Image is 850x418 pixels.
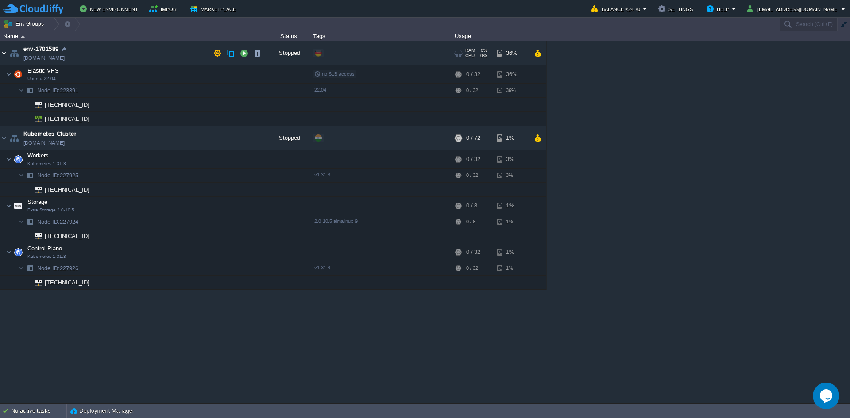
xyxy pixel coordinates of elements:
span: 227924 [36,218,80,226]
span: Ubuntu 22.04 [27,76,56,81]
div: Name [1,31,266,41]
span: Node ID: [37,87,60,94]
a: Kubernetes Cluster [23,130,76,138]
img: AMDAwAAAACH5BAEAAAAALAAAAAABAAEAAAICRAEAOw== [29,183,42,196]
a: Node ID:227924 [36,218,80,226]
img: AMDAwAAAACH5BAEAAAAALAAAAAABAAEAAAICRAEAOw== [12,243,24,261]
span: Node ID: [37,172,60,179]
a: Elastic VPSUbuntu 22.04 [27,67,60,74]
span: Elastic VPS [27,67,60,74]
button: Help [707,4,732,14]
a: Node ID:227926 [36,265,80,272]
img: AMDAwAAAACH5BAEAAAAALAAAAAABAAEAAAICRAEAOw== [19,169,24,182]
span: Kubernetes 1.31.3 [27,254,66,259]
span: 223391 [36,87,80,94]
a: WorkersKubernetes 1.31.3 [27,152,50,159]
span: Node ID: [37,219,60,225]
img: AMDAwAAAACH5BAEAAAAALAAAAAABAAEAAAICRAEAOw== [12,65,24,83]
img: AMDAwAAAACH5BAEAAAAALAAAAAABAAEAAAICRAEAOw== [6,150,12,168]
img: AMDAwAAAACH5BAEAAAAALAAAAAABAAEAAAICRAEAOw== [12,197,24,215]
button: [EMAIL_ADDRESS][DOMAIN_NAME] [747,4,841,14]
img: AMDAwAAAACH5BAEAAAAALAAAAAABAAEAAAICRAEAOw== [19,261,24,275]
div: 3% [497,150,526,168]
img: AMDAwAAAACH5BAEAAAAALAAAAAABAAEAAAICRAEAOw== [24,98,29,111]
button: Marketplace [190,4,239,14]
span: [TECHNICAL_ID] [44,183,91,196]
span: v1.31.3 [314,172,330,177]
img: AMDAwAAAACH5BAEAAAAALAAAAAABAAEAAAICRAEAOw== [24,112,29,126]
img: AMDAwAAAACH5BAEAAAAALAAAAAABAAEAAAICRAEAOw== [24,229,29,243]
span: Control Plane [27,245,63,252]
div: 36% [497,41,526,65]
button: Settings [658,4,695,14]
div: 0 / 8 [466,197,477,215]
span: no SLB access [314,71,355,77]
img: AMDAwAAAACH5BAEAAAAALAAAAAABAAEAAAICRAEAOw== [8,41,20,65]
div: 0 / 32 [466,243,480,261]
span: Storage [27,198,49,206]
img: AMDAwAAAACH5BAEAAAAALAAAAAABAAEAAAICRAEAOw== [24,261,36,275]
span: 22.04 [314,87,326,92]
div: 0 / 72 [466,126,480,150]
a: Node ID:223391 [36,87,80,94]
img: AMDAwAAAACH5BAEAAAAALAAAAAABAAEAAAICRAEAOw== [0,41,8,65]
div: No active tasks [11,404,66,418]
span: [DOMAIN_NAME] [23,54,65,62]
div: 3% [497,169,526,182]
img: AMDAwAAAACH5BAEAAAAALAAAAAABAAEAAAICRAEAOw== [29,98,42,111]
img: AMDAwAAAACH5BAEAAAAALAAAAAABAAEAAAICRAEAOw== [12,150,24,168]
a: [TECHNICAL_ID] [44,279,91,286]
img: AMDAwAAAACH5BAEAAAAALAAAAAABAAEAAAICRAEAOw== [21,35,25,38]
img: AMDAwAAAACH5BAEAAAAALAAAAAABAAEAAAICRAEAOw== [6,65,12,83]
img: AMDAwAAAACH5BAEAAAAALAAAAAABAAEAAAICRAEAOw== [29,112,42,126]
span: [TECHNICAL_ID] [44,276,91,289]
span: Kubernetes 1.31.3 [27,161,66,166]
div: 0 / 32 [466,84,478,97]
img: AMDAwAAAACH5BAEAAAAALAAAAAABAAEAAAICRAEAOw== [8,126,20,150]
span: CPU [465,53,475,58]
span: Extra Storage 2.0-10.5 [27,207,74,213]
span: 227925 [36,172,80,179]
span: [TECHNICAL_ID] [44,229,91,243]
a: [DOMAIN_NAME] [23,138,65,147]
div: 0 / 8 [466,215,475,229]
div: Status [267,31,310,41]
span: 0% [479,48,487,53]
a: [TECHNICAL_ID] [44,115,91,122]
img: AMDAwAAAACH5BAEAAAAALAAAAAABAAEAAAICRAEAOw== [24,84,36,97]
div: 0 / 32 [466,261,478,275]
div: 0 / 32 [466,150,480,168]
div: Usage [452,31,546,41]
button: Balance ₹24.70 [591,4,643,14]
span: 227926 [36,265,80,272]
span: RAM [465,48,475,53]
div: 1% [497,197,526,215]
img: AMDAwAAAACH5BAEAAAAALAAAAAABAAEAAAICRAEAOw== [6,197,12,215]
img: AMDAwAAAACH5BAEAAAAALAAAAAABAAEAAAICRAEAOw== [0,126,8,150]
div: 1% [497,243,526,261]
a: Node ID:227925 [36,172,80,179]
div: 0 / 32 [466,65,480,83]
button: Deployment Manager [70,406,134,415]
span: Node ID: [37,265,60,272]
img: AMDAwAAAACH5BAEAAAAALAAAAAABAAEAAAICRAEAOw== [19,215,24,229]
img: AMDAwAAAACH5BAEAAAAALAAAAAABAAEAAAICRAEAOw== [19,84,24,97]
img: AMDAwAAAACH5BAEAAAAALAAAAAABAAEAAAICRAEAOw== [24,169,36,182]
button: Import [149,4,182,14]
div: 36% [497,84,526,97]
span: Workers [27,152,50,159]
img: AMDAwAAAACH5BAEAAAAALAAAAAABAAEAAAICRAEAOw== [29,276,42,289]
span: [TECHNICAL_ID] [44,98,91,111]
div: Stopped [266,41,310,65]
span: 2.0-10.5-almalinux-9 [314,219,358,224]
span: env-1701589 [23,45,59,54]
a: [TECHNICAL_ID] [44,101,91,108]
a: [TECHNICAL_ID] [44,233,91,239]
img: CloudJiffy [3,4,63,15]
div: 0 / 32 [466,169,478,182]
span: 0% [478,53,487,58]
img: AMDAwAAAACH5BAEAAAAALAAAAAABAAEAAAICRAEAOw== [24,215,36,229]
button: New Environment [80,4,141,14]
div: Tags [311,31,452,41]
